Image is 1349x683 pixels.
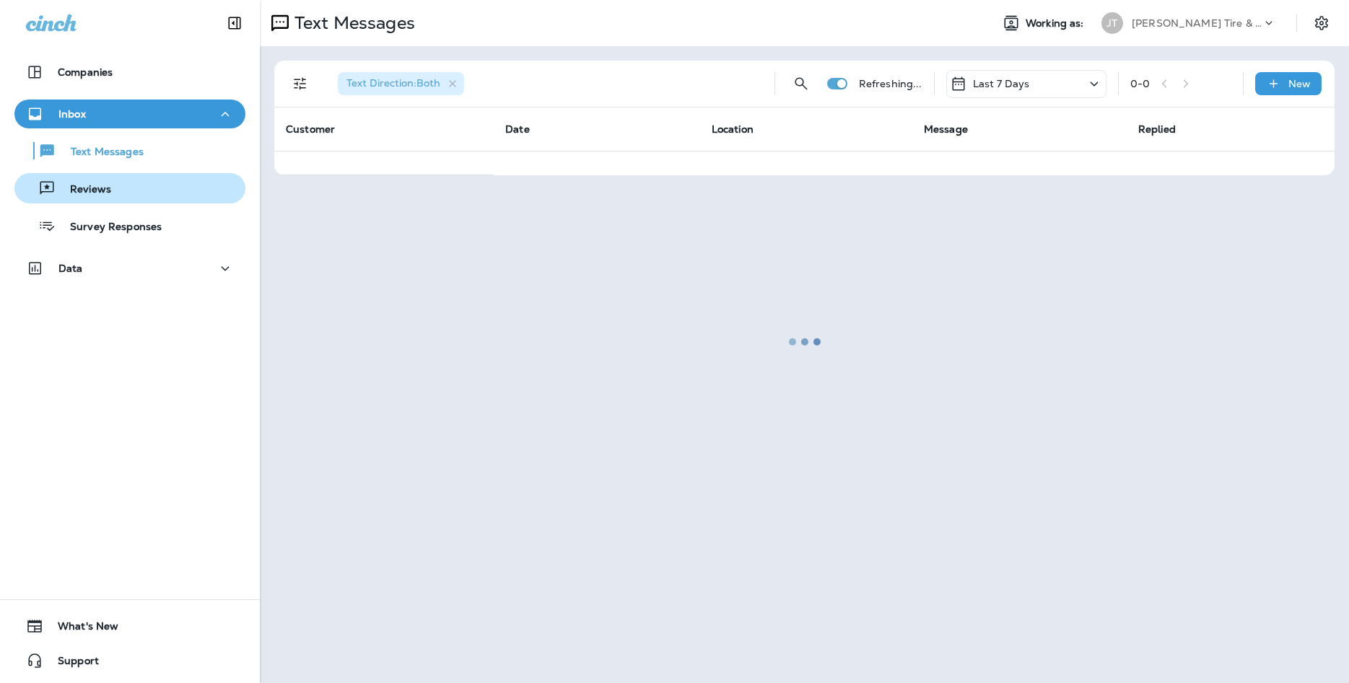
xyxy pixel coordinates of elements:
[43,655,99,672] span: Support
[14,100,245,128] button: Inbox
[1288,78,1311,89] p: New
[56,183,111,197] p: Reviews
[56,221,162,234] p: Survey Responses
[14,254,245,283] button: Data
[58,108,86,120] p: Inbox
[14,173,245,203] button: Reviews
[14,136,245,166] button: Text Messages
[14,612,245,640] button: What's New
[58,66,113,78] p: Companies
[14,58,245,87] button: Companies
[14,211,245,241] button: Survey Responses
[43,620,118,638] span: What's New
[56,146,144,159] p: Text Messages
[58,263,83,274] p: Data
[214,9,255,38] button: Collapse Sidebar
[14,646,245,675] button: Support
